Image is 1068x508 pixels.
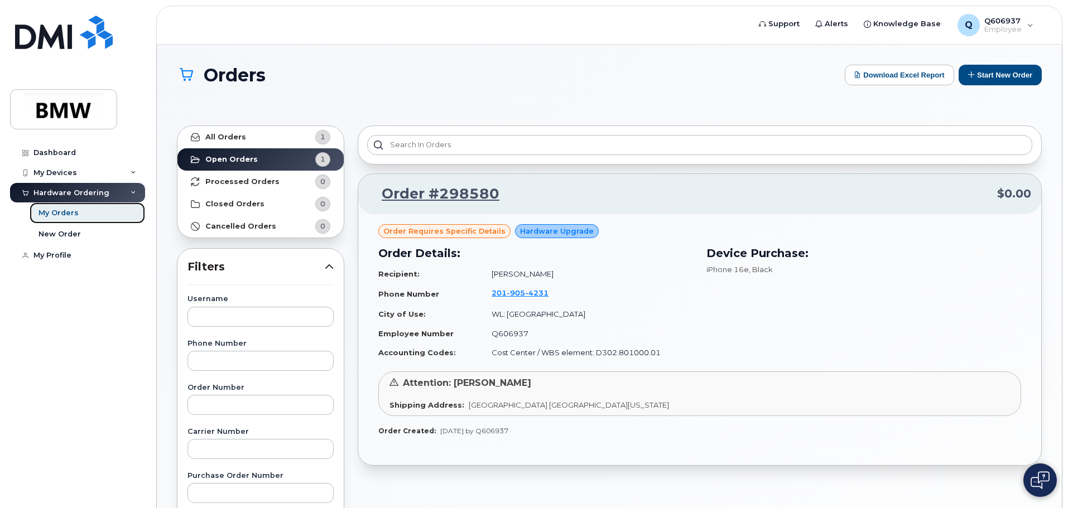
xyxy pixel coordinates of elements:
span: Attention: [PERSON_NAME] [403,378,531,388]
span: Filters [187,259,325,275]
input: Search in orders [367,135,1032,155]
td: WL: [GEOGRAPHIC_DATA] [482,304,693,324]
a: All Orders1 [177,126,344,148]
label: Username [187,296,334,303]
strong: City of Use: [378,309,426,318]
span: 4231 [525,288,549,297]
a: Order #298580 [368,184,499,204]
h3: Device Purchase: [706,245,1021,262]
img: Open chat [1031,471,1050,489]
a: Cancelled Orders0 [177,215,344,238]
span: Order requires Specific details [383,226,506,236]
button: Start New Order [959,65,1042,85]
strong: Phone Number [378,289,439,298]
span: 0 [320,221,325,231]
strong: Shipping Address: [389,400,464,409]
span: Orders [204,65,266,85]
a: 2019054231 [492,288,562,297]
button: Download Excel Report [845,65,954,85]
strong: Processed Orders [205,177,280,186]
span: 1 [320,132,325,142]
span: 905 [507,288,525,297]
span: Hardware Upgrade [520,226,594,236]
strong: Recipient: [378,269,420,278]
label: Purchase Order Number [187,472,334,480]
strong: Closed Orders [205,200,264,209]
td: [PERSON_NAME] [482,264,693,284]
label: Order Number [187,384,334,391]
span: 1 [320,154,325,165]
label: Carrier Number [187,428,334,436]
strong: Open Orders [205,155,258,164]
a: Open Orders1 [177,148,344,171]
label: Phone Number [187,340,334,347]
span: $0.00 [997,186,1031,202]
strong: Accounting Codes: [378,348,456,357]
span: [DATE] by Q606937 [440,427,508,435]
span: , Black [749,265,773,274]
a: Closed Orders0 [177,193,344,215]
span: 0 [320,199,325,209]
td: Q606937 [482,324,693,343]
strong: Employee Number [378,329,454,338]
strong: Order Created: [378,427,436,435]
span: iPhone 16e [706,265,749,274]
strong: All Orders [205,133,246,142]
a: Processed Orders0 [177,171,344,193]
td: Cost Center / WBS element: D302.801000.01 [482,343,693,362]
span: [GEOGRAPHIC_DATA] [GEOGRAPHIC_DATA][US_STATE] [469,400,669,409]
h3: Order Details: [378,245,693,262]
strong: Cancelled Orders [205,222,276,231]
span: 0 [320,176,325,187]
span: 201 [492,288,549,297]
